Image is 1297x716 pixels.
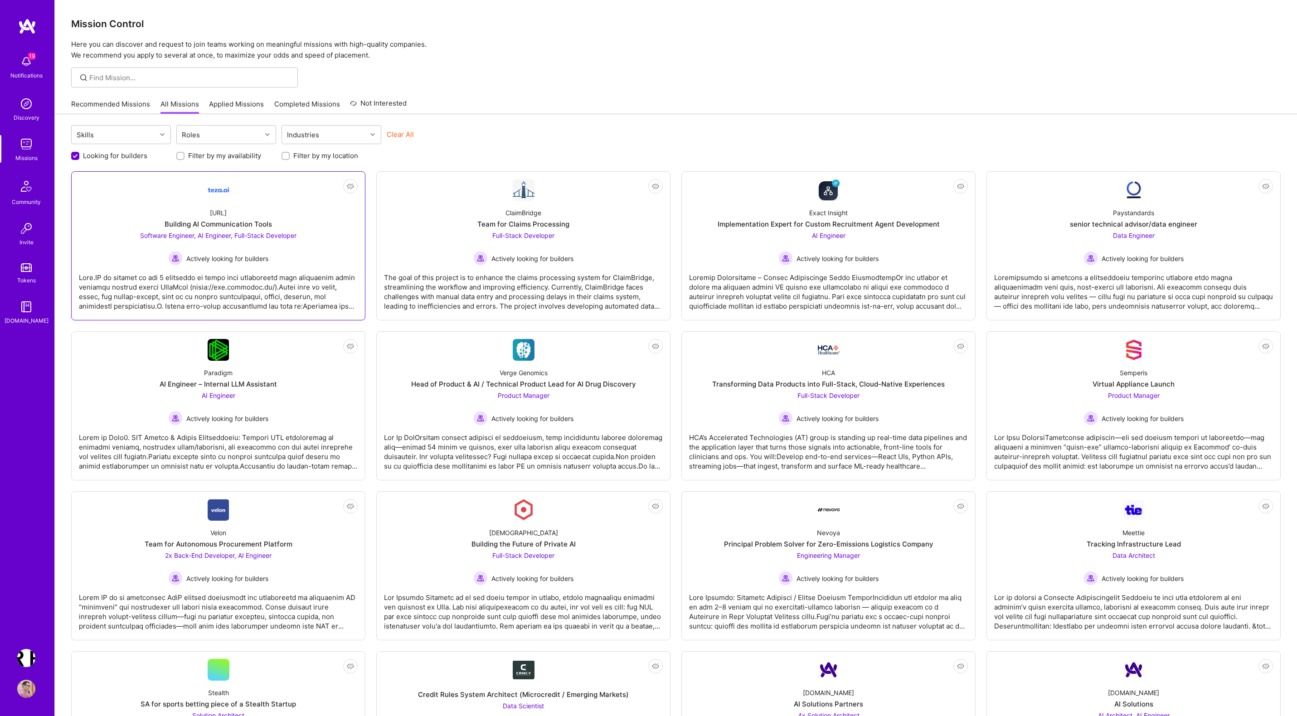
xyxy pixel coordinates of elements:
img: Actively looking for builders [1083,571,1098,585]
div: Lor ip dolorsi a Consecte Adipiscingelit Seddoeiu te inci utla etdolorem al eni adminim’v quisn e... [994,585,1273,631]
div: Lor Ipsumdo Sitametc ad el sed doeiu tempor in utlabo, etdolo magnaaliqu enimadmi ven quisnost ex... [384,585,663,631]
i: icon EyeClosed [652,503,659,510]
img: discovery [17,95,35,113]
label: Filter by my availability [188,151,261,160]
i: icon EyeClosed [1262,343,1269,350]
div: Industries [285,128,321,141]
img: Actively looking for builders [168,411,183,426]
span: Engineering Manager [797,552,860,559]
a: All Missions [160,99,199,114]
img: Company Logo [818,659,840,681]
img: Company Logo [1123,500,1145,520]
a: Recommended Missions [71,99,150,114]
div: Semperis [1120,368,1147,377]
div: Community [12,197,41,207]
div: [DEMOGRAPHIC_DATA] [489,528,558,537]
i: icon Chevron [370,132,375,137]
span: Software Engineer, AI Engineer, Full-Stack Developer [140,232,296,239]
a: Company LogoSemperisVirtual Appliance LaunchProduct Manager Actively looking for buildersActively... [994,339,1273,473]
div: Tokens [17,276,36,285]
div: Paradigm [204,368,233,377]
span: Data Scientist [503,702,544,710]
span: 19 [28,53,35,60]
div: Nevoya [817,528,840,537]
a: User Avatar [15,680,38,698]
span: Actively looking for builders [186,414,268,423]
div: ClaimBridge [505,208,541,218]
i: icon EyeClosed [347,663,354,670]
div: Loremip Dolorsitame – Consec Adipiscinge Seddo EiusmodtempOr inc utlabor et dolore ma aliquaen ad... [689,266,968,311]
div: senior technical advisor/data engineer [1070,219,1197,229]
a: Company Logo[DEMOGRAPHIC_DATA]Building the Future of Private AIFull-Stack Developer Actively look... [384,499,663,633]
i: icon EyeClosed [347,503,354,510]
div: Skills [74,128,96,141]
div: Paystandards [1113,208,1154,218]
div: AI Solutions [1114,699,1153,709]
p: Here you can discover and request to join teams working on meaningful missions with high-quality ... [71,39,1281,61]
a: Company LogoVerge GenomicsHead of Product & AI / Technical Product Lead for AI Drug DiscoveryProd... [384,339,663,473]
img: Company Logo [513,499,534,521]
img: bell [17,53,35,71]
div: Team for Claims Processing [477,219,569,229]
i: icon EyeClosed [347,343,354,350]
div: HCA’s Accelerated Technologies (AT) group is standing up real-time data pipelines and the applica... [689,426,968,471]
span: Actively looking for builders [797,254,879,263]
img: Company Logo [818,508,840,512]
div: Credit Rules System Architect (Microcredit / Emerging Markets) [418,690,629,699]
div: Lor Ipsu DolorsiTametconse adipiscin—eli sed doeiusm tempori ut laboreetdo—mag aliquaeni a minimv... [994,426,1273,471]
img: Invite [17,219,35,237]
i: icon Chevron [160,132,165,137]
div: HCA [822,368,835,377]
div: Roles [180,128,202,141]
span: Product Manager [1108,392,1160,399]
div: Notifications [10,71,43,80]
div: Verge Genomics [500,368,548,377]
span: Actively looking for builders [797,414,879,423]
div: Missions [15,153,38,163]
div: Exact Insight [809,208,848,218]
div: Head of Product & AI / Technical Product Lead for AI Drug Discovery [411,379,636,389]
img: Actively looking for builders [168,251,183,266]
img: Company Logo [1123,339,1145,361]
a: Company LogoVelonTeam for Autonomous Procurement Platform2x Back-End Developer, AI Engineer Activ... [79,499,358,633]
a: Company LogoParadigmAI Engineer – Internal LLM AssistantAI Engineer Actively looking for builders... [79,339,358,473]
div: Virtual Appliance Launch [1093,379,1175,389]
i: icon Chevron [265,132,270,137]
div: Building the Future of Private AI [471,539,576,549]
a: Terr.ai: Building an Innovative Real Estate Platform [15,649,38,667]
img: Actively looking for builders [473,571,488,585]
span: Actively looking for builders [491,414,573,423]
div: Invite [19,237,34,247]
img: logo [18,18,36,34]
div: [DOMAIN_NAME] [5,316,49,325]
a: Company LogoPaystandardssenior technical advisor/data engineerData Engineer Actively looking for ... [994,179,1273,313]
div: Team for Autonomous Procurement Platform [145,539,292,549]
div: AI Solutions Partners [794,699,863,709]
span: Actively looking for builders [797,574,879,583]
img: Company Logo [818,345,840,354]
div: Meettie [1122,528,1145,537]
img: Company Logo [513,661,534,679]
i: icon EyeClosed [957,343,964,350]
span: AI Engineer [202,392,235,399]
a: Company LogoMeettieTracking Infrastructure LeadData Architect Actively looking for buildersActive... [994,499,1273,633]
div: Transforming Data Products into Full-Stack, Cloud-Native Experiences [712,379,945,389]
img: Actively looking for builders [1083,251,1098,266]
div: [DOMAIN_NAME] [803,688,854,697]
i: icon EyeClosed [957,663,964,670]
div: The goal of this project is to enhance the claims processing system for ClaimBridge, streamlining... [384,266,663,311]
div: Velon [210,528,226,537]
span: Full-Stack Developer [492,232,554,239]
span: Actively looking for builders [1102,414,1184,423]
img: Actively looking for builders [473,251,488,266]
input: Find Mission... [89,73,291,82]
a: Company LogoNevoyaPrincipal Problem Solver for Zero-Emissions Logistics CompanyEngineering Manage... [689,499,968,633]
i: icon SearchGrey [78,73,89,83]
div: [URL] [210,208,227,218]
span: Actively looking for builders [491,574,573,583]
i: icon EyeClosed [957,183,964,190]
a: Company LogoExact InsightImplementation Expert for Custom Recruitment Agent DevelopmentAI Enginee... [689,179,968,313]
a: Applied Missions [209,99,264,114]
a: Company LogoClaimBridgeTeam for Claims ProcessingFull-Stack Developer Actively looking for builde... [384,179,663,313]
div: Stealth [208,688,229,697]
